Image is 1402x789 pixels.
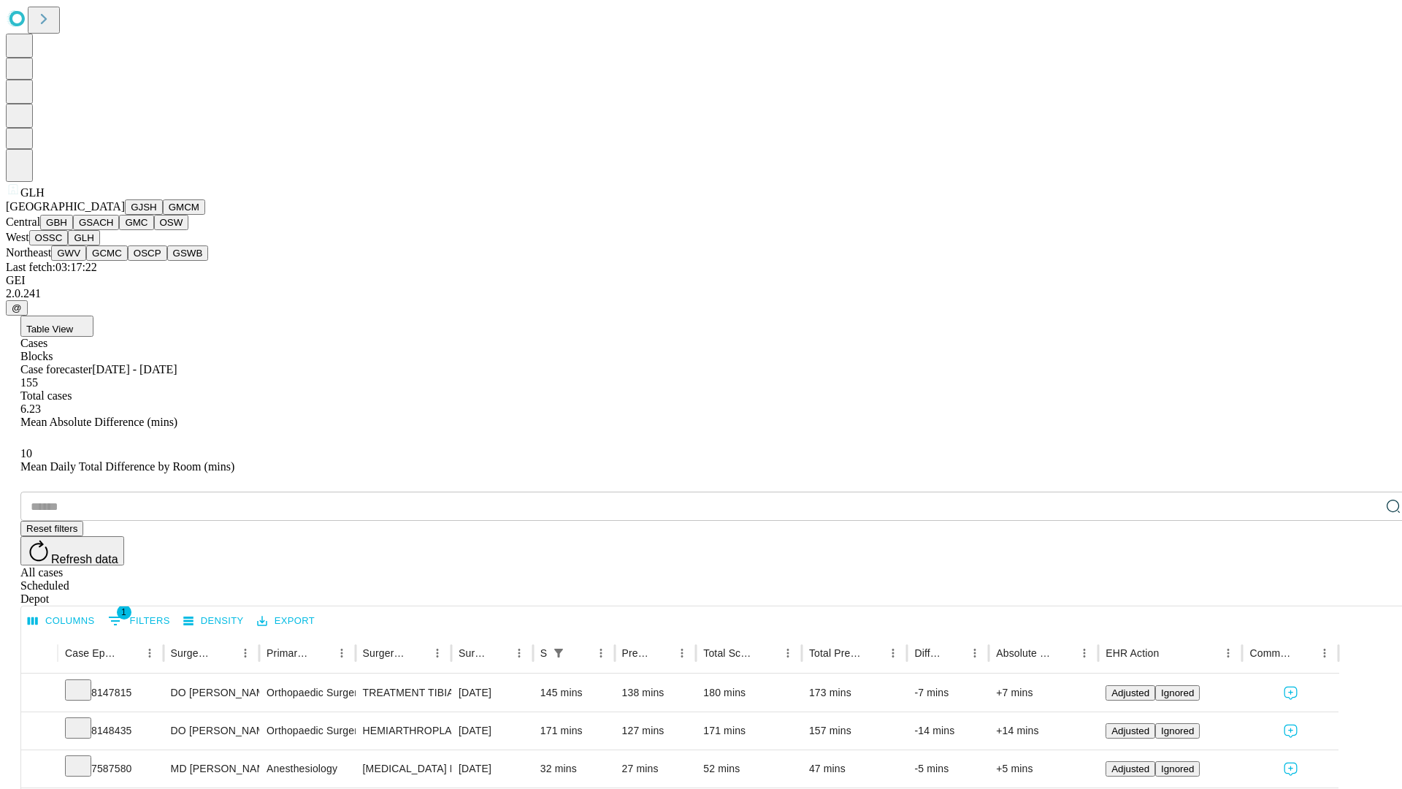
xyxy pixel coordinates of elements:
div: Predicted In Room Duration [622,647,651,659]
div: MD [PERSON_NAME] E Md [171,750,252,788]
button: GBH [40,215,73,230]
span: Refresh data [51,553,118,565]
span: Case forecaster [20,363,92,376]
button: Select columns [24,610,99,633]
div: 27 mins [622,750,689,788]
div: 32 mins [540,750,608,788]
button: Menu [427,643,448,663]
div: -5 mins [914,750,981,788]
button: Table View [20,316,93,337]
button: Menu [332,643,352,663]
div: Comments [1249,647,1292,659]
button: Sort [489,643,509,663]
div: 8147815 [65,674,156,712]
div: Surgery Date [459,647,487,659]
div: +7 mins [996,674,1091,712]
div: Scheduled In Room Duration [540,647,547,659]
button: GMC [119,215,153,230]
span: West [6,231,29,243]
button: Menu [1218,643,1238,663]
div: 1 active filter [548,643,569,663]
button: Expand [28,681,50,706]
button: Export [253,610,318,633]
button: Sort [1294,643,1314,663]
button: GJSH [125,199,163,215]
button: GMCM [163,199,205,215]
button: Density [180,610,248,633]
button: @ [6,300,28,316]
span: Total cases [20,389,72,402]
button: Sort [944,643,965,663]
button: Reset filters [20,521,83,536]
button: Sort [1160,643,1181,663]
span: Table View [26,324,73,335]
div: Difference [914,647,943,659]
div: 171 mins [540,712,608,750]
span: @ [12,302,22,313]
button: Expand [28,719,50,744]
button: Menu [1314,643,1335,663]
span: Adjusted [1111,763,1149,774]
div: Orthopaedic Surgery [267,712,348,750]
button: GSWB [167,245,209,261]
span: Northeast [6,246,51,259]
div: GEI [6,274,1396,287]
span: 6.23 [20,403,41,415]
div: 127 mins [622,712,689,750]
button: Menu [883,643,903,663]
div: [DATE] [459,750,526,788]
div: TREATMENT TIBIAL FRACTURE BY INTRAMEDULLARY IMPLANT [363,674,444,712]
span: 1 [117,605,131,620]
div: 173 mins [809,674,900,712]
div: -7 mins [914,674,981,712]
button: Menu [139,643,160,663]
div: [DATE] [459,712,526,750]
button: Adjusted [1106,723,1155,739]
div: 180 mins [703,674,794,712]
span: Central [6,216,40,228]
div: -14 mins [914,712,981,750]
span: GLH [20,186,45,199]
div: 171 mins [703,712,794,750]
div: 157 mins [809,712,900,750]
span: 10 [20,447,32,460]
div: [MEDICAL_DATA] FLEXIBLE PROXIMAL DIAGNOSTIC [363,750,444,788]
div: Surgery Name [363,647,405,659]
div: Total Scheduled Duration [703,647,756,659]
div: +14 mins [996,712,1091,750]
button: Sort [311,643,332,663]
button: Menu [1074,643,1095,663]
button: Menu [509,643,529,663]
div: Case Epic Id [65,647,118,659]
div: Total Predicted Duration [809,647,862,659]
button: Menu [591,643,611,663]
button: Sort [862,643,883,663]
button: Sort [570,643,591,663]
div: Orthopaedic Surgery [267,674,348,712]
div: 52 mins [703,750,794,788]
div: EHR Action [1106,647,1159,659]
button: OSW [154,215,189,230]
button: GSACH [73,215,119,230]
button: Refresh data [20,536,124,565]
button: Sort [407,643,427,663]
button: Ignored [1155,761,1200,777]
button: Menu [965,643,985,663]
span: [DATE] - [DATE] [92,363,177,376]
div: DO [PERSON_NAME] [PERSON_NAME] Do [171,712,252,750]
button: Sort [215,643,235,663]
button: Sort [651,643,672,663]
div: 7587580 [65,750,156,788]
div: Absolute Difference [996,647,1052,659]
button: Expand [28,757,50,782]
button: Sort [119,643,139,663]
button: Show filters [548,643,569,663]
button: Adjusted [1106,685,1155,701]
span: Adjusted [1111,687,1149,698]
span: [GEOGRAPHIC_DATA] [6,200,125,213]
span: Ignored [1161,687,1194,698]
span: Last fetch: 03:17:22 [6,261,97,273]
button: Ignored [1155,685,1200,701]
button: GWV [51,245,86,261]
button: Ignored [1155,723,1200,739]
